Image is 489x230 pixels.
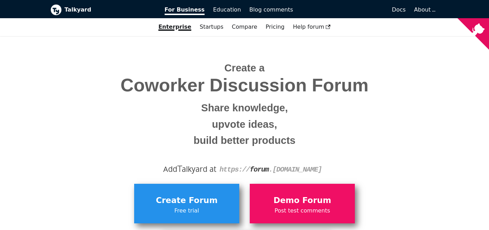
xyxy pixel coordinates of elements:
img: Talkyard logo [50,4,62,15]
span: Create a [225,62,265,74]
a: Help forum [289,21,335,33]
a: Startups [195,21,228,33]
small: Share knowledge, [56,100,433,116]
span: Post test comments [253,206,351,215]
a: Compare [232,23,257,30]
a: Pricing [261,21,289,33]
span: Free trial [138,206,236,215]
span: Education [213,6,241,13]
span: T [177,162,182,175]
div: Add alkyard at [56,163,433,175]
a: Docs [297,4,410,16]
span: Docs [392,6,406,13]
span: Create Forum [138,194,236,207]
code: https:// . [DOMAIN_NAME] [220,166,322,174]
a: Education [209,4,245,16]
small: build better products [56,132,433,149]
a: Demo ForumPost test comments [250,184,355,223]
span: Demo Forum [253,194,351,207]
span: Coworker Discussion Forum [56,75,433,95]
b: Talkyard [64,5,155,14]
a: Create ForumFree trial [134,184,239,223]
span: Blog comments [249,6,293,13]
small: upvote ideas, [56,116,433,133]
a: Talkyard logoTalkyard [50,4,155,15]
a: Enterprise [154,21,195,33]
span: Help forum [293,23,331,30]
strong: forum [250,166,269,174]
a: For Business [160,4,209,16]
a: About [414,6,434,13]
span: For Business [165,6,205,15]
a: Blog comments [245,4,297,16]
